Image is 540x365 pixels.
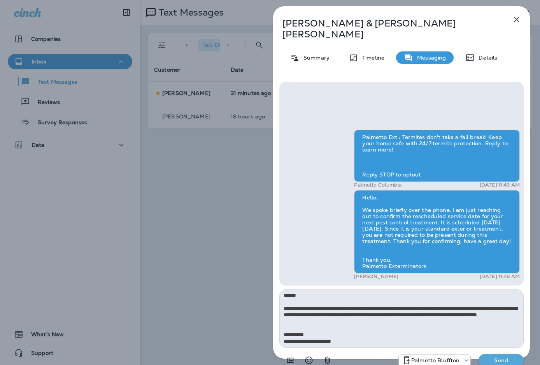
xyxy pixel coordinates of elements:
p: Palmetto Bluffton [411,357,459,363]
p: Timeline [358,55,384,61]
p: Summary [300,55,330,61]
div: Palmetto Ext.: Termites don't take a fall break! Keep your home safe with 24/7 termite protection... [354,130,520,182]
p: Send [485,357,517,364]
p: Details [475,55,497,61]
p: Palmetto Columbia [354,182,401,188]
p: [PERSON_NAME] & [PERSON_NAME] [PERSON_NAME] [282,18,495,40]
p: [PERSON_NAME] [354,273,398,280]
p: Messaging [413,55,446,61]
p: [DATE] 11:49 AM [480,182,520,188]
div: +1 (843) 604-3631 [399,356,470,365]
div: Hello, We spoke briefly over the phone. I am just reaching out to confirm the rescheduled service... [354,190,520,273]
p: [DATE] 11:28 AM [480,273,520,280]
